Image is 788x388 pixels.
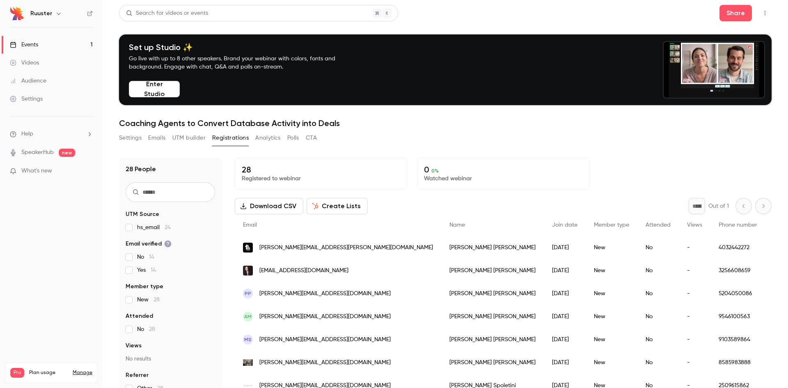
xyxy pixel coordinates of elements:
span: No [137,325,155,333]
span: 28 [153,297,160,303]
div: - [679,259,710,282]
span: [PERSON_NAME][EMAIL_ADDRESS][DOMAIN_NAME] [259,335,391,344]
a: SpeakerHub [21,148,54,157]
span: [PERSON_NAME][EMAIL_ADDRESS][PERSON_NAME][DOMAIN_NAME] [259,243,433,252]
div: [PERSON_NAME] [PERSON_NAME] [441,259,544,282]
div: 5204050086 [710,282,773,305]
span: 28 [149,326,155,332]
div: 4032442272 [710,236,773,259]
div: - [679,236,710,259]
span: Email verified [126,240,172,248]
span: PP [245,290,251,297]
span: [EMAIL_ADDRESS][DOMAIN_NAME] [259,266,348,275]
p: Go live with up to 8 other speakers. Brand your webinar with colors, fonts and background. Engage... [129,55,355,71]
div: No [637,305,679,328]
div: Videos [10,59,39,67]
div: [DATE] [544,328,586,351]
h6: Ruuster [30,9,52,18]
span: Join date [552,222,577,228]
span: Phone number [719,222,757,228]
div: Events [10,41,38,49]
span: Email [243,222,257,228]
span: Referrer [126,371,149,379]
img: centermacsd.com [243,359,253,366]
div: - [679,328,710,351]
button: Enter Studio [129,81,180,97]
div: New [586,351,637,374]
img: Ruuster [10,7,23,20]
div: New [586,236,637,259]
span: Views [126,342,142,350]
span: No [137,253,154,261]
a: Manage [73,370,92,376]
button: CTA [306,131,317,145]
button: Analytics [255,131,281,145]
span: Help [21,130,33,138]
button: Create Lists [307,198,368,214]
div: New [586,282,637,305]
span: Attended [126,312,153,320]
img: oneoakgroup.ca [243,384,253,387]
span: Plan usage [29,370,68,376]
button: UTM builder [172,131,206,145]
h4: Set up Studio ✨ [129,42,355,52]
div: [PERSON_NAME] [PERSON_NAME] [441,305,544,328]
div: [DATE] [544,236,586,259]
div: 3256608659 [710,259,773,282]
span: AM [244,313,252,320]
div: Settings [10,95,43,103]
button: Settings [119,131,142,145]
li: help-dropdown-opener [10,130,93,138]
div: No [637,328,679,351]
h1: Coaching Agents to Convert Database Activity into Deals [119,118,772,128]
span: Member type [594,222,629,228]
div: [PERSON_NAME] [PERSON_NAME] [441,328,544,351]
div: [DATE] [544,305,586,328]
div: 9546100563 [710,305,773,328]
span: UTM Source [126,210,159,218]
div: Audience [10,77,46,85]
p: 28 [242,165,400,174]
p: Watched webinar [424,174,582,183]
span: Name [449,222,465,228]
button: Polls [287,131,299,145]
span: [PERSON_NAME][EMAIL_ADDRESS][DOMAIN_NAME] [259,312,391,321]
p: 0 [424,165,582,174]
div: No [637,282,679,305]
span: [PERSON_NAME][EMAIL_ADDRESS][DOMAIN_NAME] [259,358,391,367]
button: Download CSV [235,198,303,214]
div: New [586,328,637,351]
span: Yes [137,266,156,274]
span: Member type [126,282,163,291]
div: [PERSON_NAME] [PERSON_NAME] [441,351,544,374]
span: hs_email [137,223,171,232]
div: New [586,259,637,282]
span: 24 [165,225,171,230]
div: - [679,305,710,328]
span: 0 % [431,168,439,174]
button: Registrations [212,131,249,145]
span: 14 [149,254,154,260]
img: chhabra.ca [243,243,253,253]
img: charglidden.com [243,266,253,276]
div: No [637,236,679,259]
div: No [637,351,679,374]
span: 14 [151,267,156,273]
div: 9103589864 [710,328,773,351]
p: No results [126,355,215,363]
span: [PERSON_NAME][EMAIL_ADDRESS][DOMAIN_NAME] [259,289,391,298]
div: Search for videos or events [126,9,208,18]
button: Share [719,5,752,21]
span: What's new [21,167,52,175]
button: Emails [148,131,165,145]
div: [DATE] [544,259,586,282]
div: [PERSON_NAME] [PERSON_NAME] [441,282,544,305]
span: Pro [10,368,24,378]
span: new [59,149,75,157]
iframe: Noticeable Trigger [83,168,93,175]
span: MS [244,336,252,343]
span: New [137,296,160,304]
div: - [679,282,710,305]
div: [DATE] [544,351,586,374]
div: - [679,351,710,374]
